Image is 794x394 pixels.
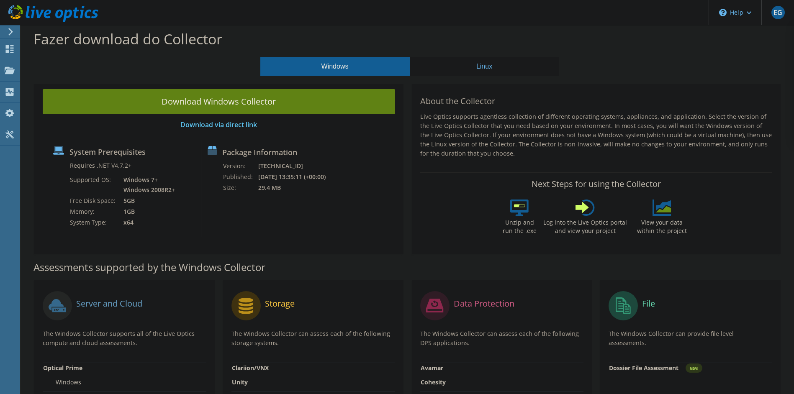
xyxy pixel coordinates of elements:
p: Live Optics supports agentless collection of different operating systems, appliances, and applica... [420,112,773,158]
span: EG [771,6,785,19]
td: 29.4 MB [258,182,337,193]
label: Requires .NET V4.7.2+ [70,161,131,170]
strong: Cohesity [421,378,446,386]
label: Unzip and run the .exe [500,216,539,235]
strong: Optical Prime [43,364,82,372]
p: The Windows Collector can assess each of the following storage systems. [231,329,395,348]
strong: Avamar [421,364,443,372]
tspan: NEW! [690,366,698,371]
strong: Unity [232,378,248,386]
td: Memory: [69,206,117,217]
td: [DATE] 13:35:11 (+00:00) [258,171,337,182]
td: Windows 7+ Windows 2008R2+ [117,174,177,195]
td: Version: [223,161,258,171]
a: Download Windows Collector [43,89,395,114]
td: Size: [223,182,258,193]
td: System Type: [69,217,117,228]
td: 1GB [117,206,177,217]
strong: Clariion/VNX [232,364,269,372]
h2: About the Collector [420,96,773,106]
label: Server and Cloud [76,299,142,308]
td: Free Disk Space: [69,195,117,206]
p: The Windows Collector can provide file level assessments. [609,329,772,348]
td: Supported OS: [69,174,117,195]
label: Log into the Live Optics portal and view your project [543,216,627,235]
label: Storage [265,299,295,308]
strong: Dossier File Assessment [609,364,678,372]
label: Next Steps for using the Collector [532,179,661,189]
label: File [642,299,655,308]
label: Data Protection [454,299,514,308]
td: 5GB [117,195,177,206]
button: Linux [410,57,559,76]
a: Download via direct link [180,120,257,129]
td: [TECHNICAL_ID] [258,161,337,171]
td: x64 [117,217,177,228]
p: The Windows Collector can assess each of the following DPS applications. [420,329,584,348]
p: The Windows Collector supports all of the Live Optics compute and cloud assessments. [43,329,206,348]
svg: \n [719,9,727,16]
label: Package Information [222,148,297,156]
button: Windows [260,57,410,76]
label: Assessments supported by the Windows Collector [33,263,265,271]
label: System Prerequisites [69,148,146,156]
label: Windows [43,378,81,386]
label: View your data within the project [632,216,692,235]
label: Fazer download do Collector [33,29,222,49]
td: Published: [223,171,258,182]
